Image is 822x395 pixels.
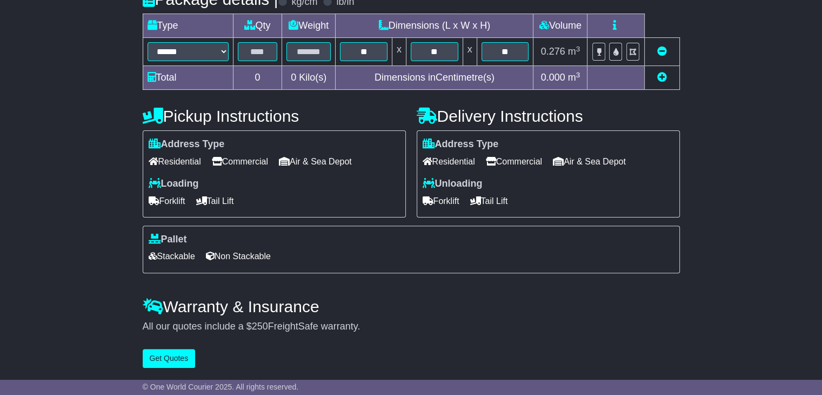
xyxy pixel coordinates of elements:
[486,153,542,170] span: Commercial
[196,193,234,209] span: Tail Lift
[149,139,225,150] label: Address Type
[576,71,580,79] sup: 3
[336,66,533,90] td: Dimensions in Centimetre(s)
[291,72,296,83] span: 0
[143,14,233,38] td: Type
[423,139,499,150] label: Address Type
[657,72,667,83] a: Add new item
[533,14,587,38] td: Volume
[143,321,680,333] div: All our quotes include a $ FreightSafe warranty.
[143,349,196,368] button: Get Quotes
[463,38,477,66] td: x
[423,178,483,190] label: Unloading
[149,248,195,265] span: Stackable
[576,45,580,53] sup: 3
[553,153,626,170] span: Air & Sea Depot
[417,107,680,125] h4: Delivery Instructions
[143,66,233,90] td: Total
[282,66,336,90] td: Kilo(s)
[470,193,508,209] span: Tail Lift
[279,153,352,170] span: Air & Sea Depot
[212,153,268,170] span: Commercial
[143,298,680,315] h4: Warranty & Insurance
[149,178,199,190] label: Loading
[149,193,185,209] span: Forklift
[149,234,187,246] label: Pallet
[541,72,565,83] span: 0.000
[657,46,667,57] a: Remove this item
[149,153,201,170] span: Residential
[282,14,336,38] td: Weight
[252,321,268,332] span: 250
[423,193,459,209] span: Forklift
[233,66,282,90] td: 0
[423,153,475,170] span: Residential
[541,46,565,57] span: 0.276
[233,14,282,38] td: Qty
[392,38,406,66] td: x
[143,383,299,391] span: © One World Courier 2025. All rights reserved.
[336,14,533,38] td: Dimensions (L x W x H)
[568,46,580,57] span: m
[568,72,580,83] span: m
[206,248,271,265] span: Non Stackable
[143,107,406,125] h4: Pickup Instructions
